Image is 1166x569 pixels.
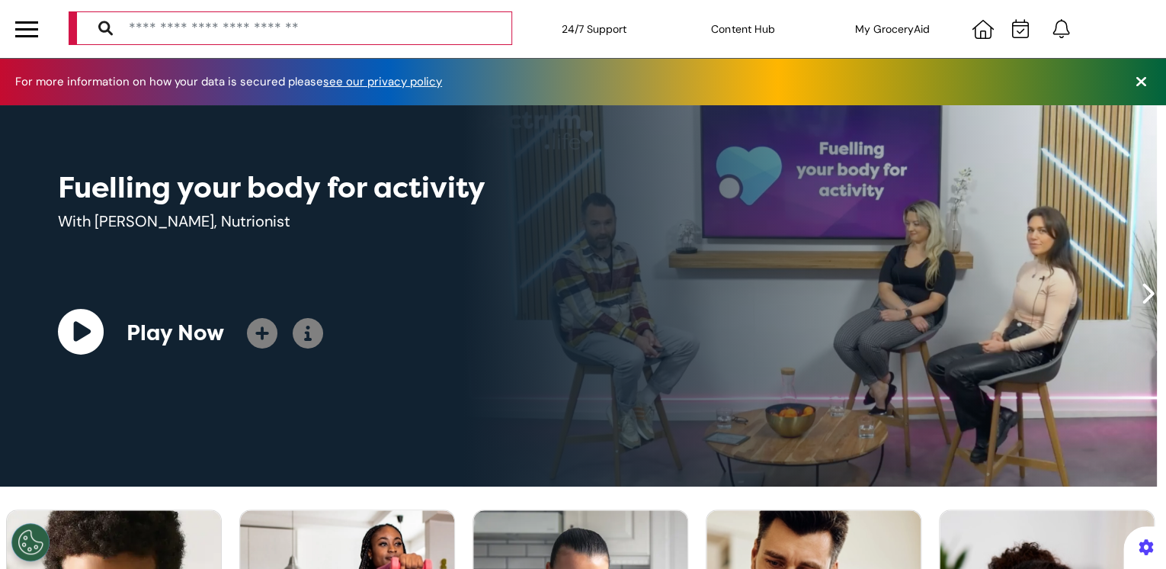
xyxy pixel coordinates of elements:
[58,210,376,233] div: With [PERSON_NAME], Nutrionist
[323,74,442,89] a: see our privacy policy
[15,76,457,88] div: For more information on how your data is secured please
[58,166,694,210] div: Fuelling your body for activity
[127,317,224,349] div: Play Now
[818,8,967,50] div: My GroceryAid
[520,8,669,50] div: 24/7 Support
[11,523,50,561] button: Open Preferences
[668,8,818,50] div: Content Hub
